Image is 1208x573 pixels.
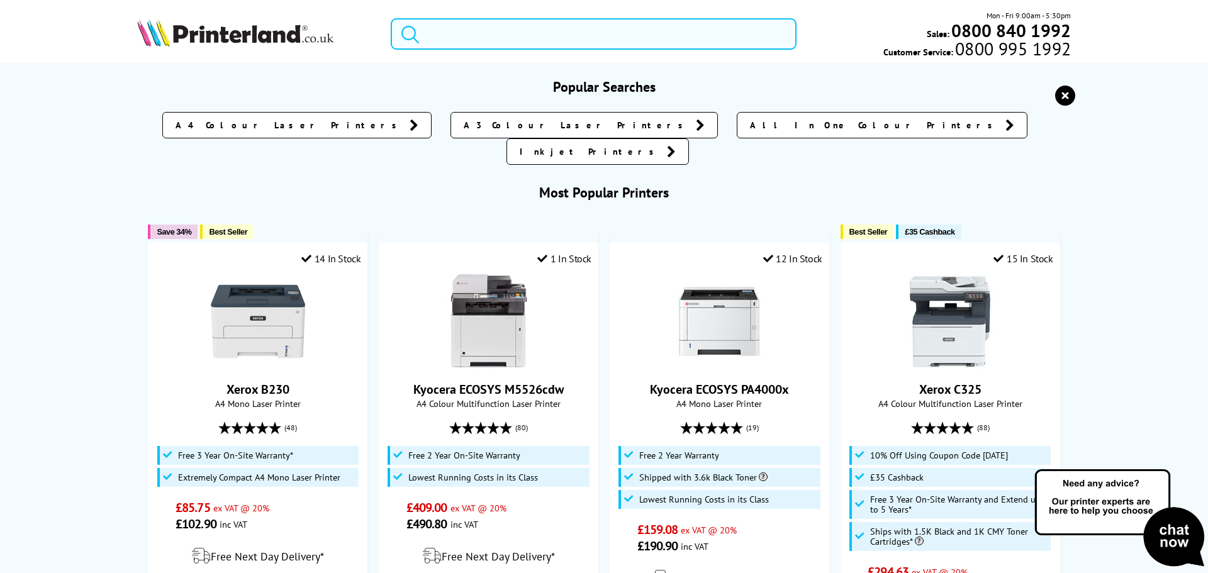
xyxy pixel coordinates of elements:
span: Customer Service: [883,43,1071,58]
div: 14 In Stock [301,252,361,265]
span: £409.00 [406,499,447,516]
span: £102.90 [176,516,216,532]
a: Kyocera ECOSYS PA4000x [672,359,766,371]
span: Sales: [927,28,949,40]
img: Xerox B230 [211,274,305,369]
a: Kyocera ECOSYS M5526cdw [442,359,536,371]
h3: Most Popular Printers [137,184,1071,201]
span: Lowest Running Costs in its Class [408,472,538,482]
h3: Popular Searches [137,78,1071,96]
span: ex VAT @ 20% [213,502,269,514]
span: £190.90 [637,538,678,554]
span: A3 Colour Laser Printers [464,119,690,131]
span: Best Seller [849,227,888,236]
a: Kyocera ECOSYS PA4000x [650,381,789,398]
span: All In One Colour Printers [750,119,999,131]
span: £35 Cashback [905,227,954,236]
img: Printerland Logo [137,19,333,47]
a: 0800 840 1992 [949,25,1071,36]
b: 0800 840 1992 [951,19,1071,42]
span: 0800 995 1992 [953,43,1071,55]
span: Free 2 Year On-Site Warranty [408,450,520,460]
img: Xerox C325 [903,274,997,369]
span: Ships with 1.5K Black and 1K CMY Toner Cartridges* [870,526,1048,547]
span: Save 34% [157,227,191,236]
span: Best Seller [209,227,247,236]
span: Free 3 Year On-Site Warranty* [178,450,293,460]
span: (88) [977,416,990,440]
span: A4 Mono Laser Printer [617,398,822,409]
a: A3 Colour Laser Printers [450,112,718,138]
button: Best Seller [200,225,254,239]
a: A4 Colour Laser Printers [162,112,432,138]
div: 15 In Stock [993,252,1053,265]
span: 10% Off Using Coupon Code [DATE] [870,450,1008,460]
span: Free 3 Year On-Site Warranty and Extend up to 5 Years* [870,494,1048,515]
span: £159.08 [637,521,678,538]
span: A4 Colour Multifunction Laser Printer [386,398,591,409]
span: £85.75 [176,499,210,516]
span: ex VAT @ 20% [681,524,737,536]
span: A4 Colour Laser Printers [176,119,403,131]
img: Kyocera ECOSYS M5526cdw [442,274,536,369]
div: 1 In Stock [537,252,591,265]
img: Kyocera ECOSYS PA4000x [672,274,766,369]
span: Mon - Fri 9:00am - 5:30pm [987,9,1071,21]
span: (48) [284,416,297,440]
span: A4 Colour Multifunction Laser Printer [847,398,1053,409]
span: Free 2 Year Warranty [639,450,719,460]
button: £35 Cashback [896,225,961,239]
span: (80) [515,416,528,440]
span: inc VAT [220,518,247,530]
span: £35 Cashback [870,472,924,482]
a: Xerox B230 [226,381,289,398]
span: Inkjet Printers [520,145,661,158]
a: Xerox C325 [903,359,997,371]
span: A4 Mono Laser Printer [155,398,361,409]
a: Xerox C325 [919,381,981,398]
a: Printerland Logo [137,19,375,49]
span: ex VAT @ 20% [450,502,506,514]
span: Shipped with 3.6k Black Toner [639,472,768,482]
div: 12 In Stock [763,252,822,265]
span: (19) [746,416,759,440]
a: All In One Colour Printers [737,112,1027,138]
button: Save 34% [148,225,198,239]
button: Best Seller [841,225,894,239]
span: inc VAT [681,540,708,552]
a: Kyocera ECOSYS M5526cdw [413,381,564,398]
a: Xerox B230 [211,359,305,371]
span: Lowest Running Costs in its Class [639,494,769,504]
input: Search product or brand [391,18,797,50]
span: inc VAT [450,518,478,530]
img: Open Live Chat window [1032,467,1208,570]
span: Extremely Compact A4 Mono Laser Printer [178,472,340,482]
a: Inkjet Printers [506,138,689,165]
span: £490.80 [406,516,447,532]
